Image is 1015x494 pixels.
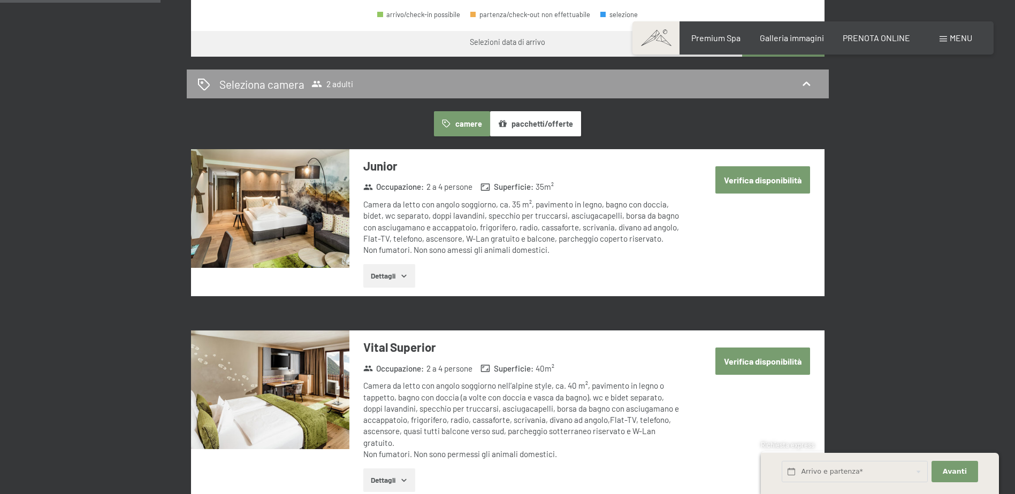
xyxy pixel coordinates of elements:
[311,79,353,89] span: 2 adulti
[363,199,682,256] div: Camera da letto con angolo soggiorno, ca. 35 m², pavimento in legno, bagno con doccia, bidet, wc ...
[761,441,814,449] span: Richiesta express
[363,339,682,356] h3: Vital Superior
[219,76,304,92] h2: Seleziona camera
[715,166,810,194] button: Verifica disponibilità
[470,11,590,18] div: partenza/check-out non effettuabile
[943,467,967,476] span: Avanti
[363,363,424,374] strong: Occupazione :
[490,111,581,136] button: pacchetti/offerte
[715,348,810,375] button: Verifica disponibilità
[480,181,533,192] strong: Superficie :
[191,149,349,268] img: mss_renderimg.php
[363,158,682,174] h3: Junior
[191,330,349,449] img: mss_renderimg.php
[426,181,472,192] span: 2 a 4 persone
[843,33,910,43] a: PRENOTA ONLINE
[470,37,545,48] div: Selezioni data di arrivo
[434,111,490,136] button: camere
[932,461,978,483] button: Avanti
[536,181,554,192] span: 35 m²
[363,264,415,288] button: Dettagli
[377,11,460,18] div: arrivo/check-in possibile
[363,468,415,492] button: Dettagli
[691,33,741,43] a: Premium Spa
[363,181,424,192] strong: Occupazione :
[600,11,638,18] div: selezione
[760,33,824,43] a: Galleria immagini
[536,363,554,374] span: 40 m²
[480,363,533,374] strong: Superficie :
[950,33,972,43] span: Menu
[426,363,472,374] span: 2 a 4 persone
[363,380,682,460] div: Camera da letto con angolo soggiorno nell’alpine style, ca. 40 m², pavimento in legno o tappetto,...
